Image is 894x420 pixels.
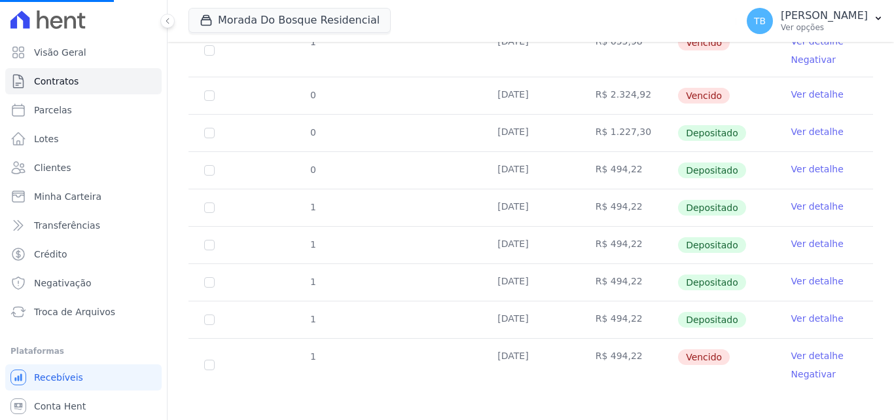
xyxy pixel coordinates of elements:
[791,349,844,362] a: Ver detalhe
[482,77,579,114] td: [DATE]
[204,277,215,288] input: Só é possível selecionar pagamentos em aberto
[482,227,579,263] td: [DATE]
[204,315,215,325] input: Só é possível selecionar pagamentos em aberto
[482,24,579,77] td: [DATE]
[34,190,101,203] span: Minha Carteira
[678,349,730,365] span: Vencido
[5,39,162,66] a: Visão Geral
[678,312,746,328] span: Depositado
[5,299,162,325] a: Troca de Arquivos
[309,202,316,212] span: 1
[580,152,677,189] td: R$ 494,22
[34,371,83,384] span: Recebíveis
[580,264,677,301] td: R$ 494,22
[309,164,316,175] span: 0
[10,343,156,359] div: Plataformas
[678,35,730,50] span: Vencido
[580,301,677,338] td: R$ 494,22
[5,68,162,94] a: Contratos
[5,97,162,123] a: Parcelas
[34,219,100,232] span: Transferências
[309,314,316,324] span: 1
[580,227,677,263] td: R$ 494,22
[791,237,844,250] a: Ver detalhe
[309,90,316,100] span: 0
[34,104,72,117] span: Parcelas
[5,183,162,210] a: Minha Carteira
[5,270,162,296] a: Negativação
[678,162,746,178] span: Depositado
[5,212,162,239] a: Transferências
[309,351,316,362] span: 1
[678,237,746,253] span: Depositado
[482,264,579,301] td: [DATE]
[580,189,677,226] td: R$ 494,22
[482,189,579,226] td: [DATE]
[34,277,92,290] span: Negativação
[34,161,71,174] span: Clientes
[309,277,316,287] span: 1
[5,241,162,267] a: Crédito
[736,3,894,39] button: TB [PERSON_NAME] Ver opções
[678,125,746,141] span: Depositado
[34,248,67,261] span: Crédito
[791,312,844,325] a: Ver detalhe
[204,90,215,101] input: default
[791,200,844,213] a: Ver detalhe
[188,8,391,33] button: Morada Do Bosque Residencial
[204,240,215,250] input: Só é possível selecionar pagamentos em aberto
[482,301,579,338] td: [DATE]
[5,155,162,181] a: Clientes
[482,152,579,189] td: [DATE]
[204,360,215,370] input: default
[34,46,86,59] span: Visão Geral
[482,339,579,391] td: [DATE]
[580,24,677,77] td: R$ 655,98
[309,127,316,138] span: 0
[5,126,162,152] a: Lotes
[678,200,746,216] span: Depositado
[204,202,215,213] input: Só é possível selecionar pagamentos em aberto
[5,364,162,391] a: Recebíveis
[580,339,677,391] td: R$ 494,22
[678,88,730,104] span: Vencido
[678,275,746,290] span: Depositado
[580,77,677,114] td: R$ 2.324,92
[5,393,162,419] a: Conta Hent
[781,9,868,22] p: [PERSON_NAME]
[791,162,844,176] a: Ver detalhe
[34,75,79,88] span: Contratos
[204,45,215,56] input: default
[791,88,844,101] a: Ver detalhe
[204,128,215,138] input: Só é possível selecionar pagamentos em aberto
[482,115,579,151] td: [DATE]
[34,400,86,413] span: Conta Hent
[309,239,316,250] span: 1
[791,125,844,138] a: Ver detalhe
[34,132,59,145] span: Lotes
[580,115,677,151] td: R$ 1.227,30
[34,305,115,318] span: Troca de Arquivos
[754,16,766,26] span: TB
[791,369,836,379] a: Negativar
[781,22,868,33] p: Ver opções
[204,165,215,176] input: Só é possível selecionar pagamentos em aberto
[791,54,836,65] a: Negativar
[791,275,844,288] a: Ver detalhe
